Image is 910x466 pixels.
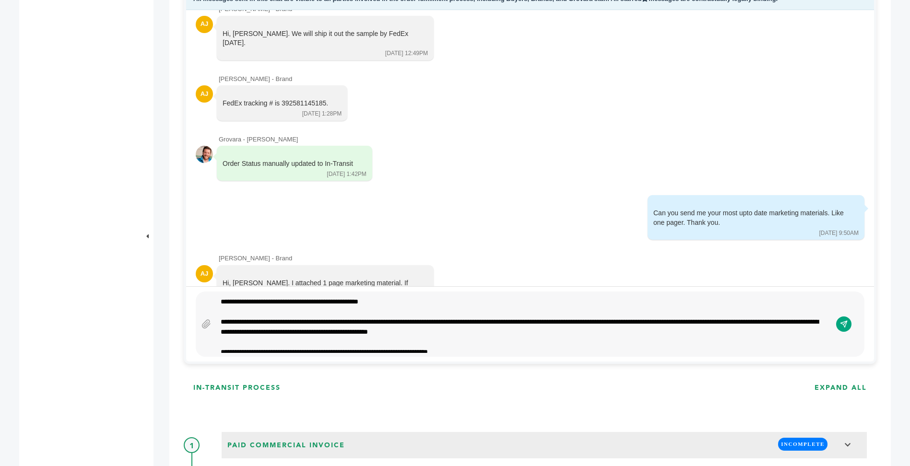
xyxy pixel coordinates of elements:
[196,265,213,282] div: AJ
[225,438,348,453] span: Paid Commercial Invoice
[653,209,845,227] div: Can you send me your most upto date marketing materials. Like one pager. Thank you.
[219,135,864,144] div: Grovara - [PERSON_NAME]
[819,229,859,237] div: [DATE] 9:50AM
[196,85,213,103] div: AJ
[223,99,328,108] div: FedEx tracking # is 392581145185.
[385,49,428,58] div: [DATE] 12:49PM
[193,383,281,393] h3: IN-TRANSIT PROCESS
[815,383,867,393] h3: EXPAND ALL
[219,254,864,263] div: [PERSON_NAME] - Brand
[223,279,414,309] div: Hi, [PERSON_NAME]. I attached 1 page marketing material. If you need more information, please let...
[302,110,342,118] div: [DATE] 1:28PM
[219,75,864,83] div: [PERSON_NAME] - Brand
[327,170,366,178] div: [DATE] 1:42PM
[223,159,353,169] div: Order Status manually updated to In-Transit
[196,16,213,33] div: AJ
[223,29,414,48] div: Hi, [PERSON_NAME]. We will ship it out the sample by FedEx [DATE].
[778,438,827,451] span: INCOMPLETE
